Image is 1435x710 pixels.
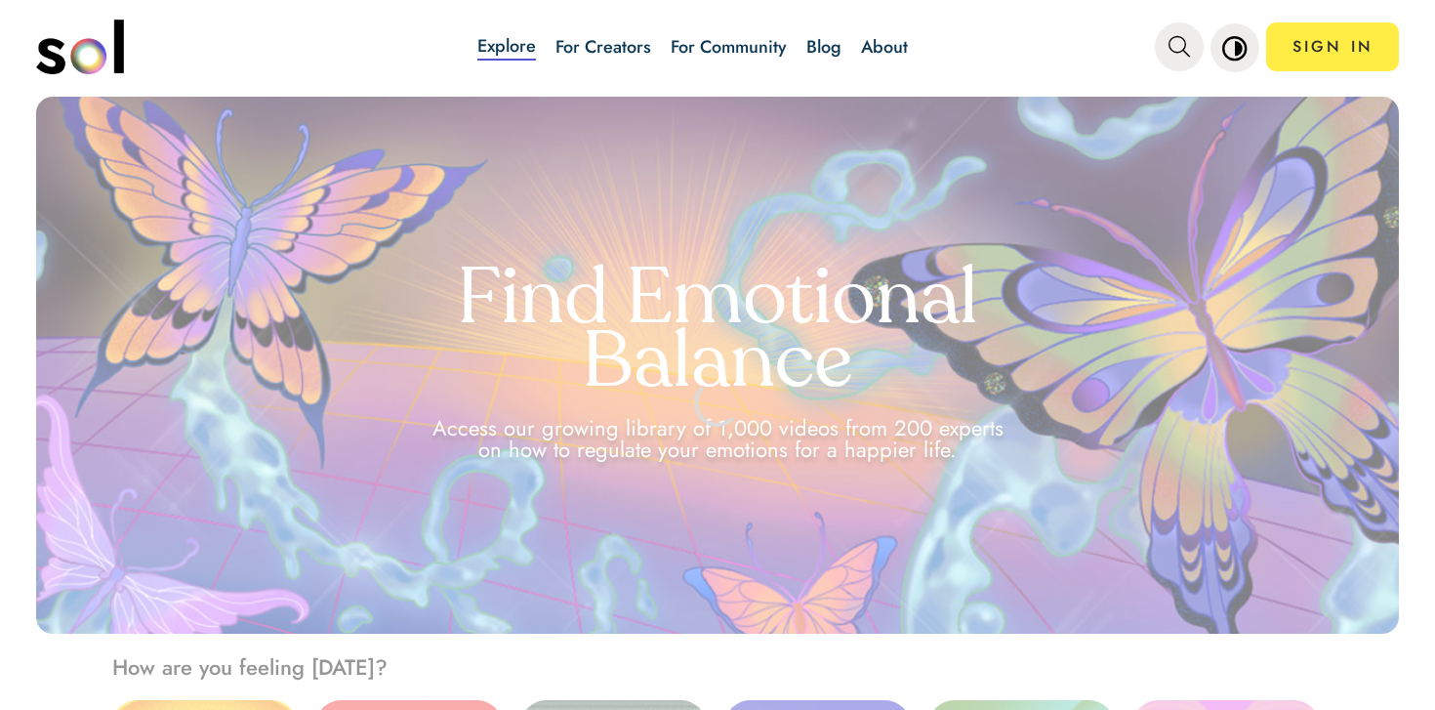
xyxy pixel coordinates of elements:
[555,34,651,60] a: For Creators
[806,34,841,60] a: Blog
[671,34,787,60] a: For Community
[36,20,124,74] img: logo
[1266,22,1399,71] a: SIGN IN
[477,33,536,61] a: Explore
[36,13,1400,81] nav: main navigation
[861,34,908,60] a: About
